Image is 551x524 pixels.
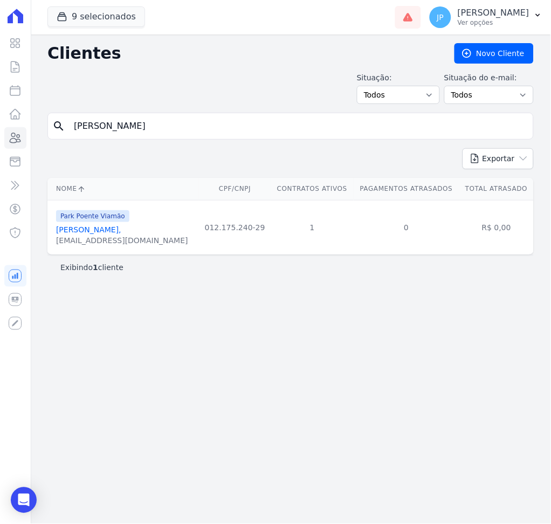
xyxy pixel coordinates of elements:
a: Novo Cliente [454,43,534,64]
span: Park Poente Viamão [56,210,129,222]
button: 9 selecionados [47,6,145,27]
label: Situação: [357,72,440,84]
th: CPF/CNPJ [199,178,271,200]
div: [EMAIL_ADDRESS][DOMAIN_NAME] [56,235,188,246]
div: Open Intercom Messenger [11,487,37,513]
label: Situação do e-mail: [444,72,534,84]
td: R$ 0,00 [459,200,534,254]
button: Exportar [463,148,534,169]
i: search [52,120,65,133]
input: Buscar por nome, CPF ou e-mail [67,115,529,137]
p: Exibindo cliente [60,262,123,273]
td: 012.175.240-29 [199,200,271,254]
td: 1 [271,200,354,254]
p: [PERSON_NAME] [458,8,529,18]
p: Ver opções [458,18,529,27]
th: Total Atrasado [459,178,534,200]
a: [PERSON_NAME], [56,225,121,234]
th: Pagamentos Atrasados [354,178,460,200]
td: 0 [354,200,460,254]
button: JP [PERSON_NAME] Ver opções [421,2,551,32]
th: Nome [47,178,199,200]
th: Contratos Ativos [271,178,354,200]
h2: Clientes [47,44,437,63]
b: 1 [93,263,98,272]
span: JP [437,13,444,21]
